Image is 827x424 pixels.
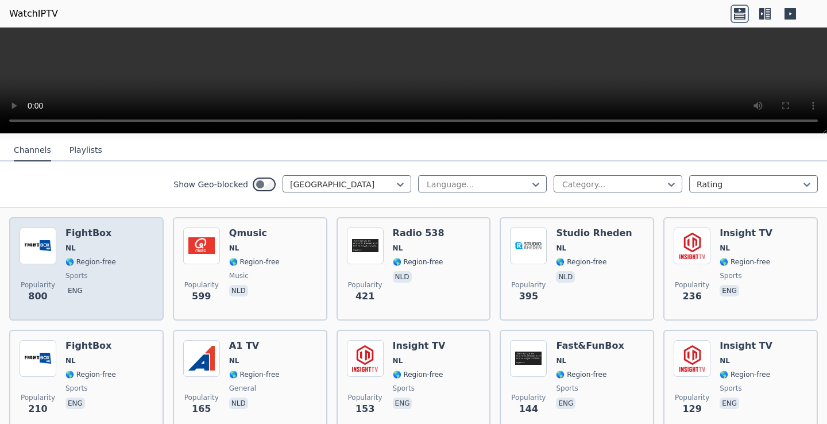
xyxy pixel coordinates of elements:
[65,257,116,267] span: 🌎 Region-free
[348,393,382,402] span: Popularity
[229,340,280,352] h6: A1 TV
[675,393,709,402] span: Popularity
[393,257,443,267] span: 🌎 Region-free
[65,228,116,239] h6: FightBox
[229,257,280,267] span: 🌎 Region-free
[675,280,709,290] span: Popularity
[65,285,85,296] p: eng
[65,384,87,393] span: sports
[720,384,741,393] span: sports
[674,228,710,264] img: Insight TV
[720,271,741,280] span: sports
[229,244,239,253] span: NL
[393,228,445,239] h6: Radio 538
[229,370,280,379] span: 🌎 Region-free
[183,228,220,264] img: Qmusic
[720,257,770,267] span: 🌎 Region-free
[20,228,56,264] img: FightBox
[511,280,546,290] span: Popularity
[393,244,403,253] span: NL
[229,228,280,239] h6: Qmusic
[556,257,606,267] span: 🌎 Region-free
[720,244,730,253] span: NL
[720,370,770,379] span: 🌎 Region-free
[720,285,739,296] p: eng
[65,271,87,280] span: sports
[393,370,443,379] span: 🌎 Region-free
[556,228,632,239] h6: Studio Rheden
[393,384,415,393] span: sports
[556,271,575,283] p: nld
[14,140,51,161] button: Channels
[28,402,47,416] span: 210
[229,285,248,296] p: nld
[355,290,374,303] span: 421
[393,356,403,365] span: NL
[65,370,116,379] span: 🌎 Region-free
[511,393,546,402] span: Popularity
[347,228,384,264] img: Radio 538
[229,384,256,393] span: general
[674,340,710,377] img: Insight TV
[348,280,382,290] span: Popularity
[519,290,538,303] span: 395
[9,7,58,21] a: WatchIPTV
[65,340,116,352] h6: FightBox
[720,356,730,365] span: NL
[556,356,566,365] span: NL
[28,290,47,303] span: 800
[65,244,76,253] span: NL
[355,402,374,416] span: 153
[720,228,772,239] h6: Insight TV
[173,179,248,190] label: Show Geo-blocked
[393,340,446,352] h6: Insight TV
[184,393,219,402] span: Popularity
[519,402,538,416] span: 144
[682,290,701,303] span: 236
[20,340,56,377] img: FightBox
[556,370,606,379] span: 🌎 Region-free
[720,398,739,409] p: eng
[229,356,239,365] span: NL
[393,271,412,283] p: nld
[21,393,55,402] span: Popularity
[184,280,219,290] span: Popularity
[682,402,701,416] span: 129
[556,398,575,409] p: eng
[183,340,220,377] img: A1 TV
[556,384,578,393] span: sports
[510,340,547,377] img: Fast&FunBox
[720,340,772,352] h6: Insight TV
[347,340,384,377] img: Insight TV
[65,356,76,365] span: NL
[229,271,249,280] span: music
[192,402,211,416] span: 165
[229,398,248,409] p: nld
[510,228,547,264] img: Studio Rheden
[21,280,55,290] span: Popularity
[192,290,211,303] span: 599
[65,398,85,409] p: eng
[393,398,412,409] p: eng
[556,244,566,253] span: NL
[69,140,102,161] button: Playlists
[556,340,624,352] h6: Fast&FunBox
